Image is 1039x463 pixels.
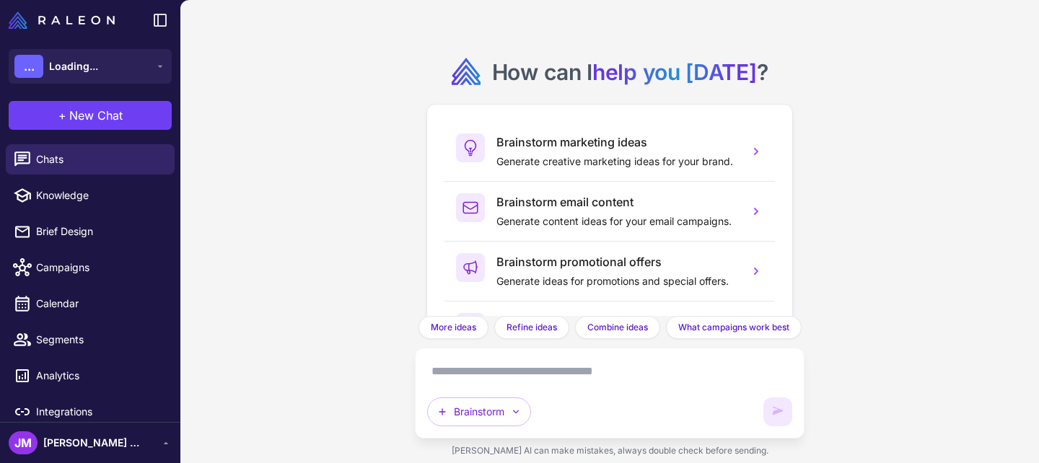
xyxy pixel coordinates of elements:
span: Chats [36,151,163,167]
button: +New Chat [9,101,172,130]
h3: Brainstorm promotional offers [496,253,737,270]
button: What campaigns work best [666,316,802,339]
span: Brief Design [36,224,163,239]
button: ...Loading... [9,49,172,84]
h3: Brainstorm marketing ideas [496,133,737,151]
span: What campaigns work best [678,321,789,334]
span: + [58,107,66,124]
span: help you [DATE] [592,59,757,85]
a: Calendar [6,288,175,319]
a: Campaigns [6,252,175,283]
span: Analytics [36,368,163,384]
a: Raleon Logo [9,12,120,29]
span: Knowledge [36,188,163,203]
span: Segments [36,332,163,348]
span: Integrations [36,404,163,420]
button: Combine ideas [575,316,660,339]
a: Integrations [6,397,175,427]
a: Brief Design [6,216,175,247]
span: Calendar [36,296,163,312]
button: Brainstorm [427,397,531,426]
div: JM [9,431,38,454]
img: Raleon Logo [9,12,115,29]
span: More ideas [431,321,476,334]
h3: Brainstorm email content [496,193,737,211]
a: Analytics [6,361,175,391]
a: Segments [6,325,175,355]
span: [PERSON_NAME] Claufer [PERSON_NAME] [43,435,144,451]
p: Generate ideas for promotions and special offers. [496,273,737,289]
p: Generate content ideas for your email campaigns. [496,213,737,229]
div: ... [14,55,43,78]
h3: Brainstorm seasonal campaigns [496,313,737,330]
span: Loading... [49,58,98,74]
span: Combine ideas [587,321,648,334]
a: Knowledge [6,180,175,211]
button: More ideas [418,316,488,339]
span: Campaigns [36,260,163,275]
h2: How can I ? [492,58,768,87]
a: Chats [6,144,175,175]
div: [PERSON_NAME] AI can make mistakes, always double check before sending. [415,438,805,463]
span: New Chat [69,107,123,124]
span: Refine ideas [507,321,557,334]
button: Refine ideas [494,316,569,339]
p: Generate creative marketing ideas for your brand. [496,154,737,169]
